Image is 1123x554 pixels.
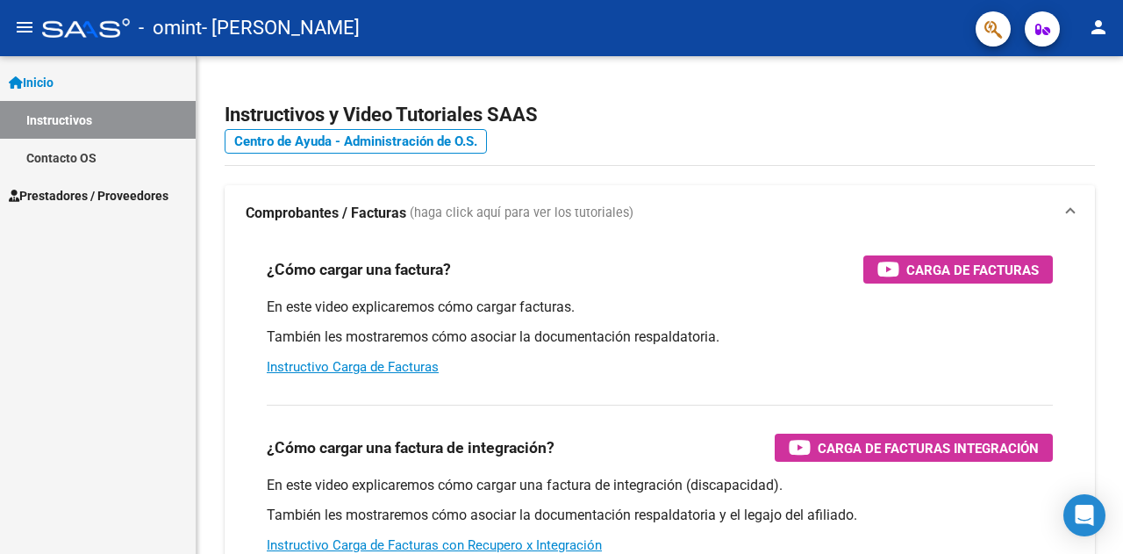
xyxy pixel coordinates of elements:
[267,359,439,375] a: Instructivo Carga de Facturas
[906,259,1039,281] span: Carga de Facturas
[9,73,54,92] span: Inicio
[14,17,35,38] mat-icon: menu
[267,327,1053,347] p: También les mostraremos cómo asociar la documentación respaldatoria.
[267,476,1053,495] p: En este video explicaremos cómo cargar una factura de integración (discapacidad).
[267,537,602,553] a: Instructivo Carga de Facturas con Recupero x Integración
[267,257,451,282] h3: ¿Cómo cargar una factura?
[1088,17,1109,38] mat-icon: person
[267,506,1053,525] p: También les mostraremos cómo asociar la documentación respaldatoria y el legajo del afiliado.
[225,185,1095,241] mat-expansion-panel-header: Comprobantes / Facturas (haga click aquí para ver los tutoriales)
[818,437,1039,459] span: Carga de Facturas Integración
[775,434,1053,462] button: Carga de Facturas Integración
[267,298,1053,317] p: En este video explicaremos cómo cargar facturas.
[267,435,554,460] h3: ¿Cómo cargar una factura de integración?
[225,98,1095,132] h2: Instructivos y Video Tutoriales SAAS
[1063,494,1105,536] div: Open Intercom Messenger
[410,204,633,223] span: (haga click aquí para ver los tutoriales)
[139,9,202,47] span: - omint
[202,9,360,47] span: - [PERSON_NAME]
[863,255,1053,284] button: Carga de Facturas
[9,186,168,205] span: Prestadores / Proveedores
[225,129,487,154] a: Centro de Ayuda - Administración de O.S.
[246,204,406,223] strong: Comprobantes / Facturas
